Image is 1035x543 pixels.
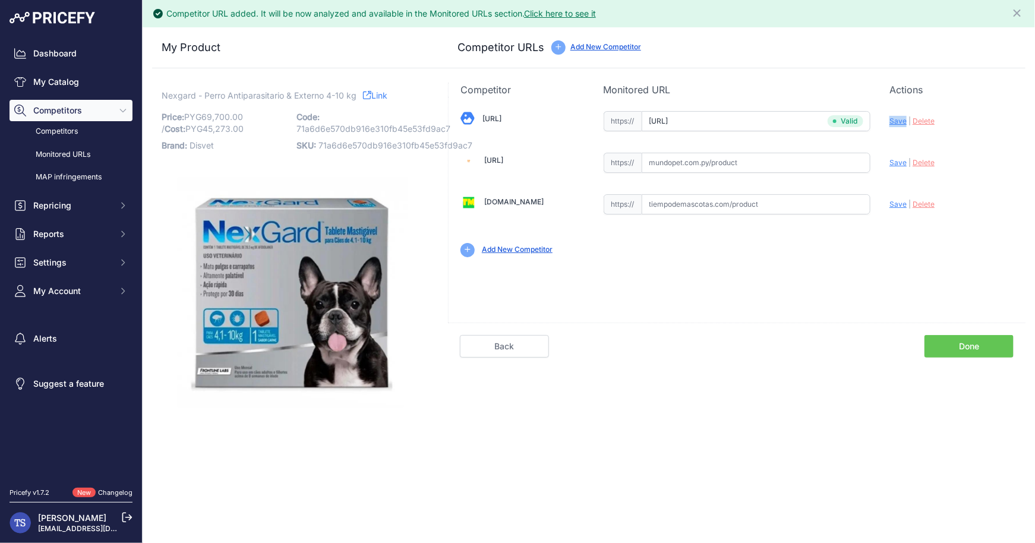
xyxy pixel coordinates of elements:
nav: Sidebar [10,43,132,473]
span: Disvet [190,140,214,150]
span: Delete [913,200,935,209]
a: Dashboard [10,43,132,64]
span: Save [889,116,907,125]
span: Cost: [165,124,185,134]
h3: My Product [162,39,424,56]
span: https:// [604,111,642,131]
p: Competitor [460,83,585,97]
a: MAP infringements [10,167,132,188]
span: https:// [604,194,642,214]
a: Click here to see it [524,8,596,18]
span: https:// [604,153,642,173]
a: [DOMAIN_NAME] [484,197,544,206]
span: | [908,116,911,125]
span: My Account [33,285,111,297]
a: Suggest a feature [10,373,132,394]
button: My Account [10,280,132,302]
span: Nexgard - Perro Antiparasitario & Externo 4-10 kg [162,88,356,103]
span: 71a6d6e570db916e310fb45e53fd9ac7 [318,140,472,150]
h3: Competitor URLs [457,39,544,56]
a: Alerts [10,328,132,349]
span: Competitors [33,105,111,116]
span: Brand: [162,140,187,150]
span: Code: [296,112,320,122]
span: 45,273.00 [203,124,244,134]
a: [URL] [482,114,501,123]
span: Save [889,158,907,167]
span: Repricing [33,200,111,211]
a: [EMAIL_ADDRESS][DOMAIN_NAME] [38,524,162,533]
a: Competitors [10,121,132,142]
span: Reports [33,228,111,240]
button: Competitors [10,100,132,121]
button: Repricing [10,195,132,216]
a: Add New Competitor [482,245,553,254]
p: Monitored URL [604,83,871,97]
span: Price: [162,112,184,122]
span: / PYG [162,124,244,134]
p: PYG [162,109,289,137]
a: My Catalog [10,71,132,93]
span: Delete [913,116,935,125]
a: [URL] [484,156,503,165]
a: [PERSON_NAME] [38,513,106,523]
span: SKU: [296,140,316,150]
button: Close [1011,5,1025,19]
a: Done [924,335,1014,358]
span: Delete [913,158,935,167]
a: Link [363,88,387,103]
p: Actions [889,83,1014,97]
input: tiempodemascotas.com/product [642,194,871,214]
input: enviospet.com.py/product [642,111,871,131]
span: New [72,488,96,498]
div: Competitor URL added. It will be now analyzed and available in the Monitored URLs section. [166,8,596,20]
span: 69,700.00 [201,112,243,122]
span: Save [889,200,907,209]
a: Add New Competitor [570,42,641,51]
div: Pricefy v1.7.2 [10,488,49,498]
button: Settings [10,252,132,273]
input: mundopet.com.py/product [642,153,871,173]
span: 71a6d6e570db916e310fb45e53fd9ac7 [296,124,450,134]
span: Settings [33,257,111,269]
button: Reports [10,223,132,245]
span: | [908,200,911,209]
span: | [908,158,911,167]
img: Pricefy Logo [10,12,95,24]
a: Monitored URLs [10,144,132,165]
a: Changelog [98,488,132,497]
a: Back [460,335,549,358]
